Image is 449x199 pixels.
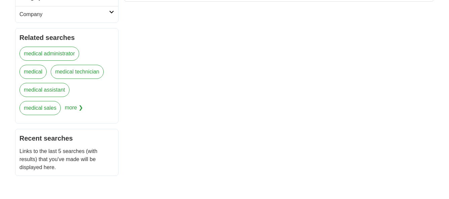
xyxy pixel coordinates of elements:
a: Company [15,6,118,22]
h2: Company [19,10,109,18]
a: medical sales [19,101,61,115]
a: medical assistant [19,83,69,97]
a: medical administrator [19,47,79,61]
h2: Related searches [19,33,114,43]
p: Links to the last 5 searches (with results) that you've made will be displayed here. [19,147,114,171]
h2: Recent searches [19,133,114,143]
a: medical technician [51,65,104,79]
span: more ❯ [65,101,83,119]
a: medical [19,65,47,79]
